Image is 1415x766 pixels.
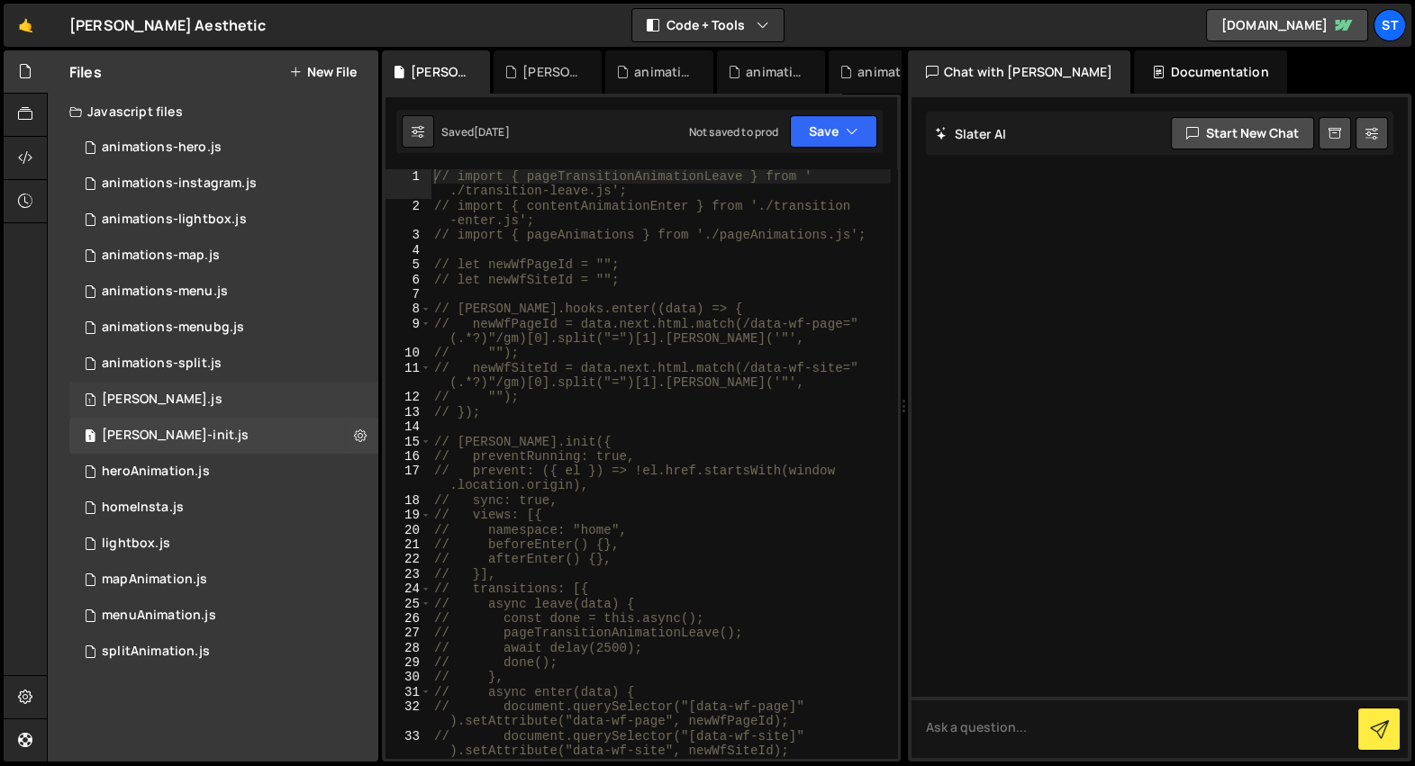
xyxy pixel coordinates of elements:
[385,670,431,684] div: 30
[935,125,1007,142] h2: Slater AI
[69,14,266,36] div: [PERSON_NAME] Aesthetic
[4,4,48,47] a: 🤙
[441,124,510,140] div: Saved
[85,430,95,445] span: 1
[102,464,210,480] div: heroAnimation.js
[632,9,784,41] button: Code + Tools
[385,464,431,493] div: 17
[69,130,378,166] div: 12462/42677.js
[385,257,431,272] div: 5
[385,699,431,729] div: 32
[689,124,779,140] div: Not saved to prod
[69,634,378,670] div: 12462/36463.js
[69,202,378,238] div: 12462/42681.js
[69,490,378,526] div: 12462/30395.js
[102,284,228,300] div: animations-menu.js
[69,454,378,490] div: 12462/36586.js
[102,320,244,336] div: animations-menubg.js
[1374,9,1406,41] a: St
[1134,50,1286,94] div: Documentation
[522,63,580,81] div: [PERSON_NAME].js
[102,356,222,372] div: animations-split.js
[102,644,210,660] div: splitAnimation.js
[385,449,431,464] div: 16
[385,611,431,626] div: 26
[69,274,378,310] div: 12462/42680.js
[634,63,692,81] div: animations-split.js
[102,176,257,192] div: animations-instagram.js
[69,598,378,634] div: 12462/30314.js
[385,199,431,229] div: 2
[385,287,431,302] div: 7
[385,346,431,360] div: 10
[48,94,378,130] div: Javascript files
[385,597,431,611] div: 25
[908,50,1131,94] div: Chat with [PERSON_NAME]
[85,394,95,409] span: 1
[385,169,431,199] div: 1
[69,62,102,82] h2: Files
[102,536,170,552] div: lightbox.js
[102,572,207,588] div: mapAnimation.js
[385,567,431,581] div: 23
[385,537,431,552] div: 21
[102,608,216,624] div: menuAnimation.js
[790,115,877,148] button: Save
[385,655,431,670] div: 29
[385,302,431,316] div: 8
[385,405,431,419] div: 13
[385,435,431,449] div: 15
[385,729,431,759] div: 33
[102,392,222,408] div: [PERSON_NAME].js
[102,140,222,156] div: animations-hero.js
[385,390,431,404] div: 12
[69,562,378,598] div: 12462/30276.js
[385,581,431,596] div: 24
[102,500,184,516] div: homeInsta.js
[385,641,431,655] div: 28
[69,382,378,418] div: 12462/37043.js
[69,166,378,202] div: 12462/42679.js
[857,63,915,81] div: animations-menu.js
[385,317,431,347] div: 9
[69,310,378,346] div: 12462/42683.js
[69,418,378,454] div: 12462/42676.js
[69,346,378,382] div: 12462/42682.js
[385,243,431,257] div: 4
[385,685,431,699] div: 31
[69,238,378,274] div: 12462/42678.js
[385,626,431,640] div: 27
[385,228,431,242] div: 3
[69,526,378,562] div: 12462/36587.js
[385,361,431,391] div: 11
[474,124,510,140] div: [DATE]
[385,493,431,508] div: 18
[385,419,431,434] div: 14
[411,63,468,81] div: [PERSON_NAME]-init.js
[1206,9,1368,41] a: [DOMAIN_NAME]
[1171,117,1314,149] button: Start new chat
[102,248,220,264] div: animations-map.js
[102,428,249,444] div: [PERSON_NAME]-init.js
[289,65,357,79] button: New File
[385,508,431,522] div: 19
[746,63,803,81] div: animations-menubg.js
[385,552,431,566] div: 22
[385,523,431,537] div: 20
[385,273,431,287] div: 6
[102,212,247,228] div: animations-lightbox.js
